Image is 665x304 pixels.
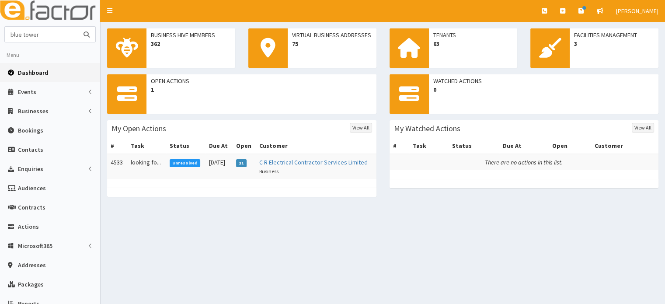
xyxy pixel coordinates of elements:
span: Open Actions [151,77,372,85]
h3: My Watched Actions [394,125,460,133]
span: Bookings [18,126,43,134]
span: Audiences [18,184,46,192]
span: Facilities Management [574,31,654,39]
td: looking fo... [127,154,166,179]
span: Businesses [18,107,49,115]
th: Open [233,138,256,154]
span: Addresses [18,261,46,269]
span: Events [18,88,36,96]
span: [PERSON_NAME] [616,7,658,15]
span: Dashboard [18,69,48,77]
span: 0 [433,85,655,94]
td: 4533 [107,154,127,179]
span: Tenants [433,31,513,39]
th: Task [409,138,449,154]
span: Contacts [18,146,43,154]
a: View All [350,123,372,133]
span: Enquiries [18,165,43,173]
span: Microsoft365 [18,242,52,250]
span: 63 [433,39,513,48]
span: 362 [151,39,231,48]
i: There are no actions in this list. [485,158,563,166]
span: 3 [574,39,654,48]
th: # [107,138,127,154]
input: Search... [5,27,78,42]
th: Customer [256,138,376,154]
th: Customer [591,138,658,154]
span: Watched Actions [433,77,655,85]
span: Business Hive Members [151,31,231,39]
th: Task [127,138,166,154]
th: # [390,138,410,154]
th: Due At [205,138,233,154]
th: Open [548,138,591,154]
span: Packages [18,280,44,288]
span: Contracts [18,203,45,211]
a: View All [632,123,654,133]
small: Business [259,168,279,175]
th: Status [449,138,499,154]
span: Actions [18,223,39,231]
span: Unresolved [170,159,201,167]
th: Due At [499,138,548,154]
th: Status [166,138,205,154]
span: 75 [292,39,372,48]
span: 1 [151,85,372,94]
span: Virtual Business Addresses [292,31,372,39]
a: C R Electrical Contractor Services Limited [259,158,368,166]
span: 21 [236,159,247,167]
td: [DATE] [205,154,233,179]
h3: My Open Actions [111,125,166,133]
